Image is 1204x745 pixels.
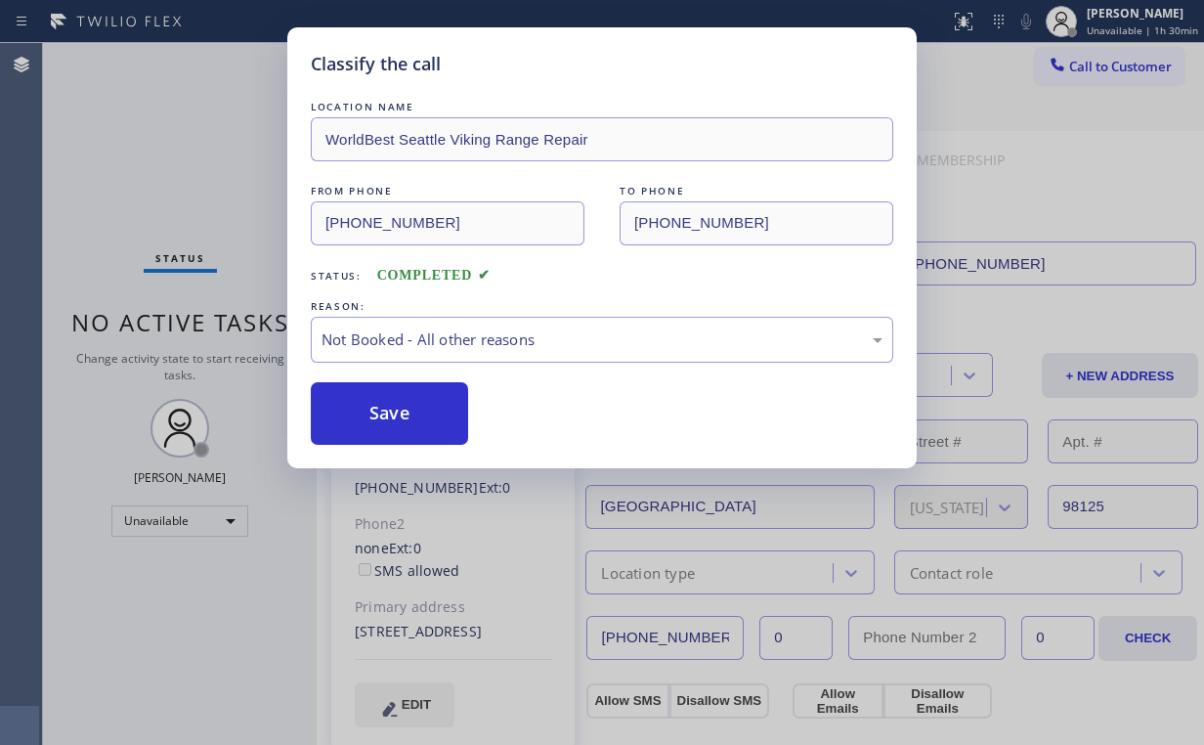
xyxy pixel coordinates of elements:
[311,201,584,245] input: From phone
[311,296,893,317] div: REASON:
[620,201,893,245] input: To phone
[311,382,468,445] button: Save
[322,329,882,351] div: Not Booked - All other reasons
[377,268,491,283] span: COMPLETED
[311,269,362,283] span: Status:
[311,51,441,77] h5: Classify the call
[311,97,893,117] div: LOCATION NAME
[311,181,584,201] div: FROM PHONE
[620,181,893,201] div: TO PHONE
